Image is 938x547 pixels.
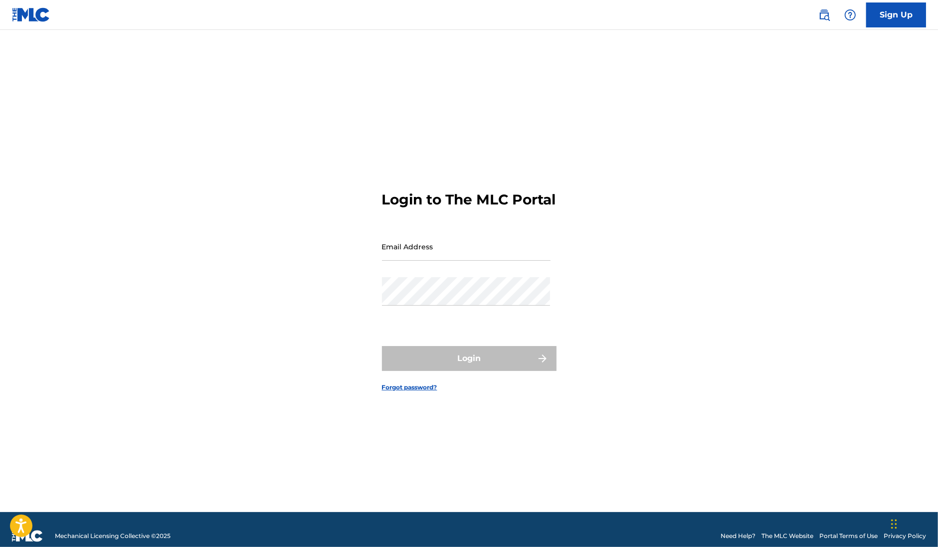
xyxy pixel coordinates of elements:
[888,499,938,547] iframe: Chat Widget
[382,191,556,208] h3: Login to The MLC Portal
[12,7,50,22] img: MLC Logo
[814,5,834,25] a: Public Search
[891,509,897,539] div: Trascina
[840,5,860,25] div: Help
[12,530,43,542] img: logo
[884,532,926,541] a: Privacy Policy
[55,532,171,541] span: Mechanical Licensing Collective © 2025
[721,532,755,541] a: Need Help?
[818,9,830,21] img: search
[819,532,878,541] a: Portal Terms of Use
[382,383,437,392] a: Forgot password?
[761,532,813,541] a: The MLC Website
[866,2,926,27] a: Sign Up
[888,499,938,547] div: Widget chat
[844,9,856,21] img: help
